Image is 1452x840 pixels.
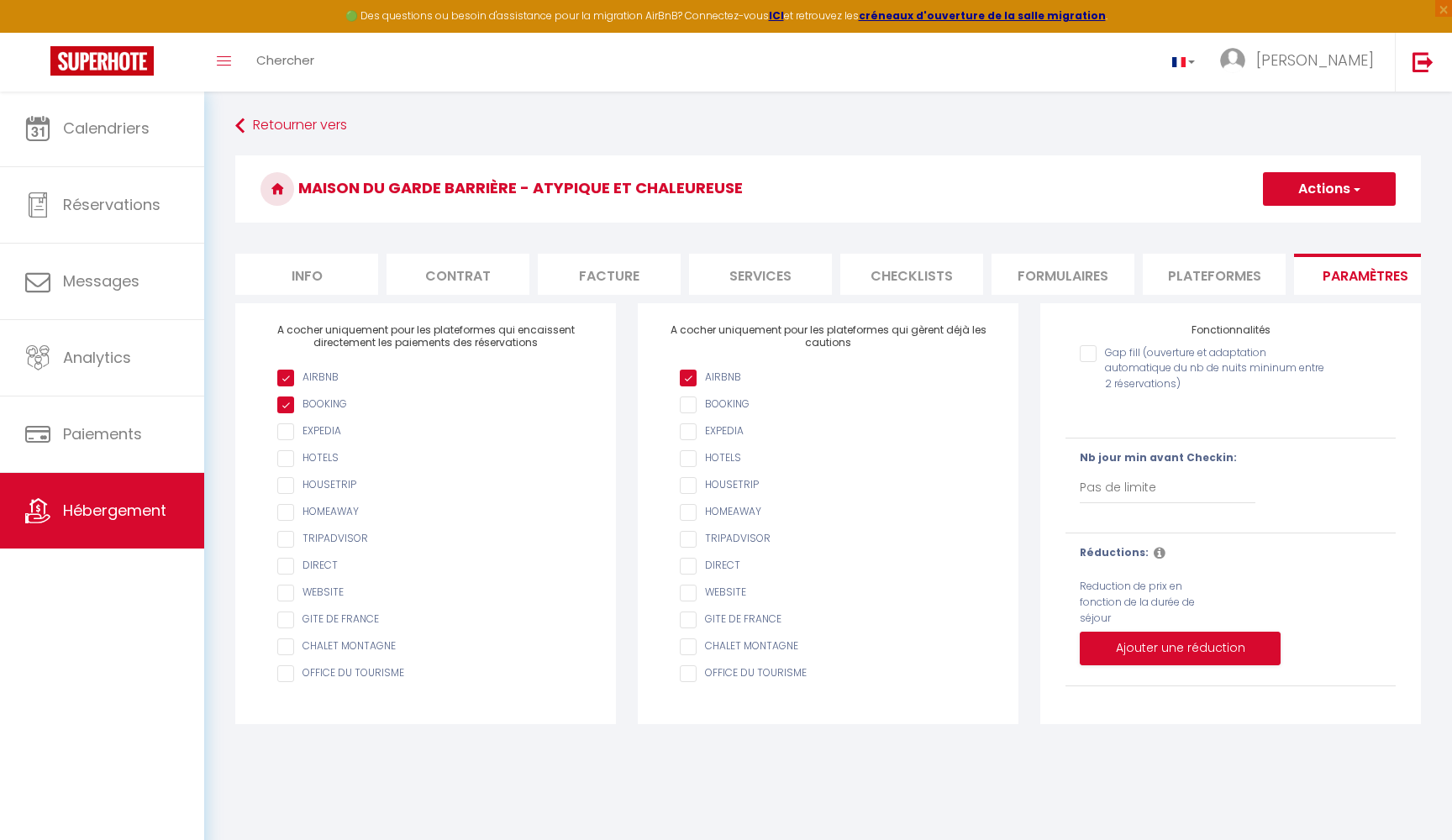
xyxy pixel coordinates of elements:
[235,254,378,295] li: Info
[1065,324,1396,336] h4: Fonctionnalités
[1097,345,1325,393] label: Gap fill (ouverture et adaptation automatique du nb de nuits mininum entre 2 réservations)
[663,324,993,349] h4: A cocher uniquement pour les plateformes qui gèrent déjà les cautions
[63,423,142,444] span: Paiements
[387,254,529,295] li: Contrat
[1080,450,1237,465] b: Nb jour min avant Checkin:
[1263,172,1396,206] button: Actions
[840,254,983,295] li: Checklists
[992,254,1134,295] li: Formulaires
[1207,33,1395,92] a: ... [PERSON_NAME]
[1220,48,1245,73] img: ...
[1143,254,1286,295] li: Plateformes
[1413,51,1434,72] img: logout
[859,8,1106,23] a: créneaux d'ouverture de la salle migration
[1080,545,1149,559] b: Réductions:
[235,111,1421,141] a: Retourner vers
[244,33,327,92] a: Chercher
[260,324,591,349] h4: A cocher uniquement pour les plateformes qui encaissent directement les paiements des réservations
[538,254,681,295] li: Facture
[63,500,166,521] span: Hébergement
[63,194,160,215] span: Réservations
[1294,254,1437,295] li: Paramètres
[1256,50,1374,71] span: [PERSON_NAME]
[1080,579,1218,627] label: Reduction de prix en fonction de la durée de séjour
[689,254,832,295] li: Services
[256,51,314,69] span: Chercher
[1080,632,1281,665] button: Ajouter une réduction
[63,347,131,368] span: Analytics
[50,46,154,76] img: Super Booking
[235,155,1421,223] h3: Maison du Garde Barrière - Atypique et chaleureuse
[63,270,139,291] span: Messages
[769,8,784,23] a: ICI
[13,7,64,57] button: Ouvrir le widget de chat LiveChat
[63,118,150,139] span: Calendriers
